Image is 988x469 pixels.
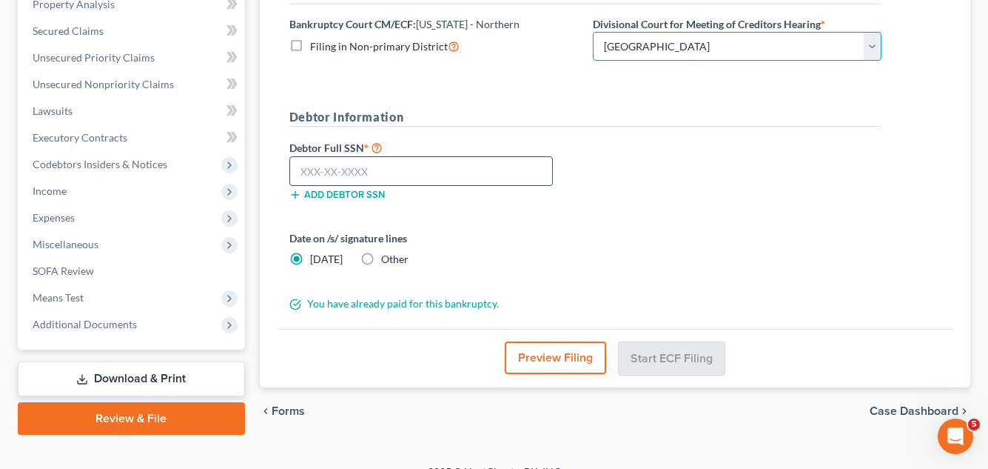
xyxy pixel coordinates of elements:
span: [US_STATE] - Northern [416,18,520,30]
span: 5 [968,419,980,430]
a: Unsecured Priority Claims [21,44,245,71]
iframe: Intercom live chat [938,419,973,454]
span: Executory Contracts [33,131,127,144]
span: Lawsuits [33,104,73,117]
span: Other [381,253,409,265]
div: You have already paid for this bankruptcy. [282,296,889,311]
a: Secured Claims [21,18,245,44]
span: Codebtors Insiders & Notices [33,158,167,170]
span: SOFA Review [33,265,94,277]
span: Forms [272,405,305,417]
span: Case Dashboard [870,405,958,417]
span: Expenses [33,211,75,224]
a: SOFA Review [21,258,245,285]
i: chevron_right [958,405,970,417]
label: Debtor Full SSN [282,139,585,156]
span: Secured Claims [33,24,104,37]
label: Date on /s/ signature lines [289,230,578,246]
input: XXX-XX-XXXX [289,156,553,186]
span: Additional Documents [33,318,137,330]
span: Filing in Non-primary District [310,40,448,53]
span: Means Test [33,291,84,304]
button: Start ECF Filing [618,342,725,376]
a: Case Dashboard chevron_right [870,405,970,417]
a: Review & File [18,402,245,435]
button: Preview Filing [505,342,606,374]
a: Lawsuits [21,98,245,124]
i: chevron_left [260,405,272,417]
span: Income [33,184,67,197]
label: Divisional Court for Meeting of Creditors Hearing [593,16,825,32]
label: Bankruptcy Court CM/ECF: [289,16,520,32]
span: Unsecured Nonpriority Claims [33,78,174,90]
h5: Debtor Information [289,108,881,127]
a: Unsecured Nonpriority Claims [21,71,245,98]
a: Executory Contracts [21,124,245,151]
span: [DATE] [310,253,343,265]
button: chevron_left Forms [260,405,325,417]
span: Miscellaneous [33,238,98,250]
span: Unsecured Priority Claims [33,51,155,64]
a: Download & Print [18,362,245,396]
button: Add debtor SSN [289,189,385,201]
